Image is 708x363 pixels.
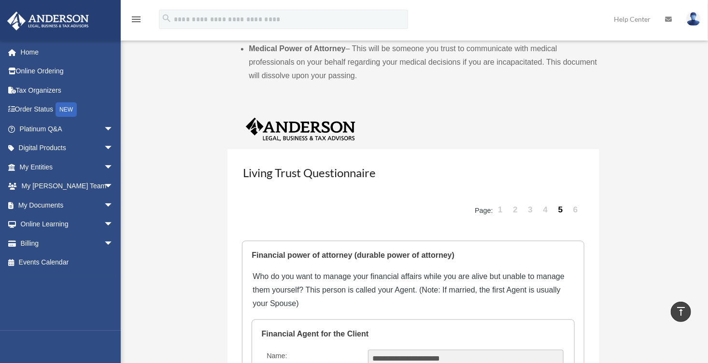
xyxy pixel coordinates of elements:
h3: Living Trust Questionnaire [242,164,584,188]
a: Order StatusNEW [7,100,128,120]
a: My [PERSON_NAME] Teamarrow_drop_down [7,177,128,196]
a: Billingarrow_drop_down [7,234,128,253]
i: vertical_align_top [675,306,687,317]
div: NEW [56,102,77,117]
a: Platinum Q&Aarrow_drop_down [7,119,128,139]
span: arrow_drop_down [104,215,123,235]
a: Online Ordering [7,62,128,81]
img: User Pic [686,12,701,26]
span: arrow_drop_down [104,234,123,253]
a: My Documentsarrow_drop_down [7,195,128,215]
li: – This will be someone you trust to communicate with medical professionals on your behalf regardi... [249,42,599,83]
span: arrow_drop_down [104,195,123,215]
span: arrow_drop_down [104,177,123,196]
a: 5 [554,196,567,225]
a: Digital Productsarrow_drop_down [7,139,128,158]
p: Who do you want to manage your financial affairs while you are alive but unable to manage them yo... [253,242,573,311]
span: arrow_drop_down [104,139,123,158]
span: arrow_drop_down [104,157,123,177]
img: Anderson Advisors Platinum Portal [4,12,92,30]
i: search [161,13,172,24]
a: 1 [494,196,507,225]
a: Online Learningarrow_drop_down [7,215,128,234]
a: vertical_align_top [671,302,691,322]
legend: Financial power of attorney (durable power of attorney) [252,241,574,270]
a: My Entitiesarrow_drop_down [7,157,128,177]
b: Medical Power of Attorney [249,45,345,53]
span: arrow_drop_down [104,119,123,139]
span: Page: [475,207,493,214]
a: Tax Organizers [7,81,128,100]
i: menu [130,14,142,25]
a: Home [7,42,128,62]
a: 2 [509,196,523,225]
legend: Financial Agent for the Client [262,320,565,349]
a: Events Calendar [7,253,128,272]
a: 6 [569,196,582,225]
a: menu [130,17,142,25]
a: 4 [539,196,552,225]
a: 3 [524,196,538,225]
